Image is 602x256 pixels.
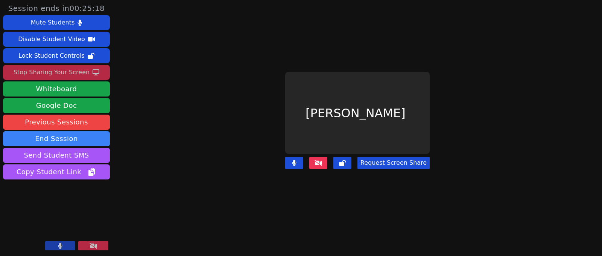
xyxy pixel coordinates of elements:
[8,3,105,14] span: Session ends in
[3,115,110,130] a: Previous Sessions
[3,164,110,179] button: Copy Student Link
[31,17,74,29] div: Mute Students
[18,50,85,62] div: Lock Student Controls
[3,15,110,30] button: Mute Students
[3,81,110,97] button: Whiteboard
[14,66,90,78] div: Stop Sharing Your Screen
[3,48,110,63] button: Lock Student Controls
[17,167,96,177] span: Copy Student Link
[285,72,430,153] div: [PERSON_NAME]
[70,4,105,13] time: 00:25:18
[3,98,110,113] a: Google Doc
[18,33,85,45] div: Disable Student Video
[3,65,110,80] button: Stop Sharing Your Screen
[3,148,110,163] button: Send Student SMS
[3,131,110,146] button: End Session
[357,157,430,169] button: Request Screen Share
[3,32,110,47] button: Disable Student Video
